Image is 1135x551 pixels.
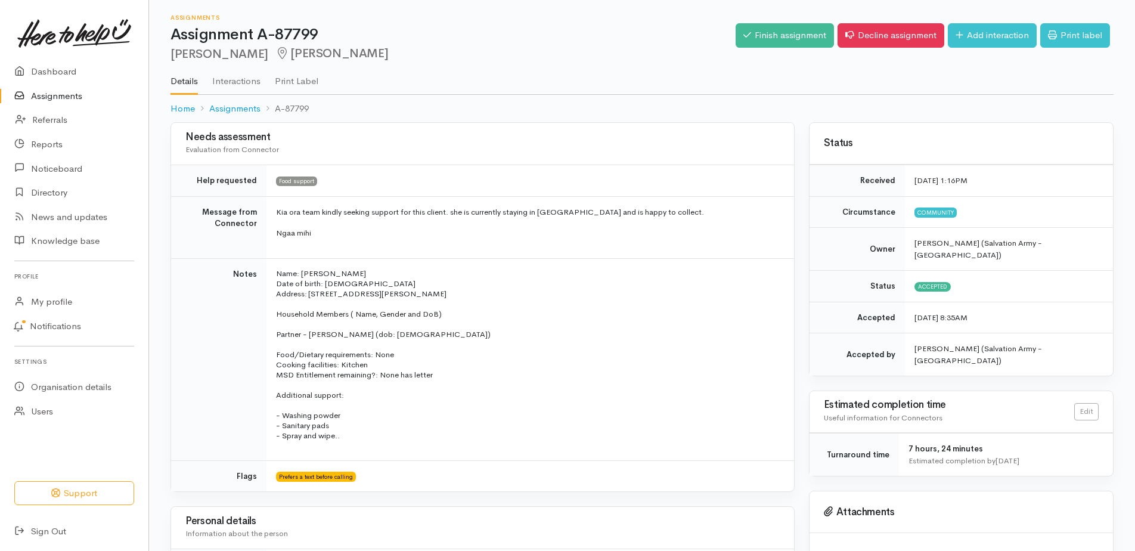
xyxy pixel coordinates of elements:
[276,268,780,289] p: Name: [PERSON_NAME] Date of birth: [DEMOGRAPHIC_DATA]
[824,413,942,423] span: Useful information for Connectors
[209,102,261,116] a: Assignments
[914,175,967,185] time: [DATE] 1:16PM
[905,333,1113,376] td: [PERSON_NAME] (Salvation Army - [GEOGRAPHIC_DATA])
[914,238,1042,260] span: [PERSON_NAME] (Salvation Army - [GEOGRAPHIC_DATA])
[276,177,317,186] span: Food support
[212,60,261,94] a: Interactions
[276,420,780,431] p: - Sanitary pads
[275,46,388,61] span: [PERSON_NAME]
[185,132,780,143] h3: Needs assessment
[170,47,736,61] h2: [PERSON_NAME]
[810,165,905,197] td: Received
[810,302,905,333] td: Accepted
[1040,23,1110,48] a: Print label
[276,390,780,400] p: Additional support:
[275,60,318,94] a: Print Label
[914,208,957,217] span: Community
[171,460,266,491] td: Flags
[14,268,134,284] h6: Profile
[824,138,1099,149] h3: Status
[948,23,1037,48] a: Add interaction
[185,516,780,527] h3: Personal details
[824,400,1074,411] h3: Estimated completion time
[914,282,951,292] span: Accepted
[14,481,134,506] button: Support
[1074,403,1099,420] a: Edit
[908,455,1099,467] div: Estimated completion by
[276,309,780,319] p: Household Members ( Name, Gender and DoB)
[810,228,905,271] td: Owner
[276,206,780,218] p: Kia ora team kindly seeking support for this client. she is currently staying in [GEOGRAPHIC_DATA...
[736,23,834,48] a: Finish assignment
[810,196,905,228] td: Circumstance
[170,26,736,44] h1: Assignment A-87799
[276,410,780,420] p: - Washing powder
[810,271,905,302] td: Status
[185,528,288,538] span: Information about the person
[276,329,780,339] p: Partner - [PERSON_NAME] (dob: [DEMOGRAPHIC_DATA])
[170,14,736,21] h6: Assignments
[276,227,780,239] p: Ngaa mihi
[276,472,356,481] span: Prefers a text before calling
[171,196,266,258] td: Message from Connector
[810,434,899,476] td: Turnaround time
[170,102,195,116] a: Home
[996,456,1019,466] time: [DATE]
[810,333,905,376] td: Accepted by
[170,95,1114,123] nav: breadcrumb
[276,349,780,380] p: Food/Dietary requirements: None Cooking facilities: Kitchen MSD Entitlement remaining?: None has ...
[276,289,780,299] p: Address: [STREET_ADDRESS][PERSON_NAME]
[185,144,279,154] span: Evaluation from Connector
[914,312,967,323] time: [DATE] 8:35AM
[171,165,266,197] td: Help requested
[171,258,266,460] td: Notes
[170,60,198,95] a: Details
[276,431,780,441] p: - Spray and wipe..
[908,444,983,454] span: 7 hours, 24 minutes
[838,23,944,48] a: Decline assignment
[824,506,1099,518] h3: Attachments
[261,102,309,116] li: A-87799
[14,354,134,370] h6: Settings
